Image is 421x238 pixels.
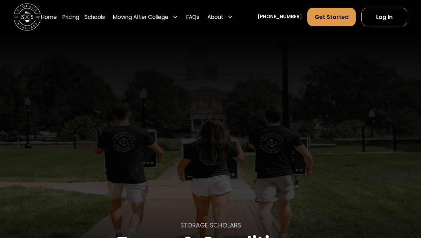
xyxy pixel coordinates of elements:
a: FAQs [186,7,199,26]
img: Storage Scholars main logo [14,4,41,31]
div: About [207,13,223,21]
a: Pricing [62,7,79,26]
a: Log In [361,8,408,26]
div: Moving After College [113,13,168,21]
a: [PHONE_NUMBER] [258,13,302,20]
a: Home [41,7,57,26]
a: Get Started [307,8,356,26]
p: STORAGE SCHOLARS [180,221,241,230]
a: Schools [85,7,105,26]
